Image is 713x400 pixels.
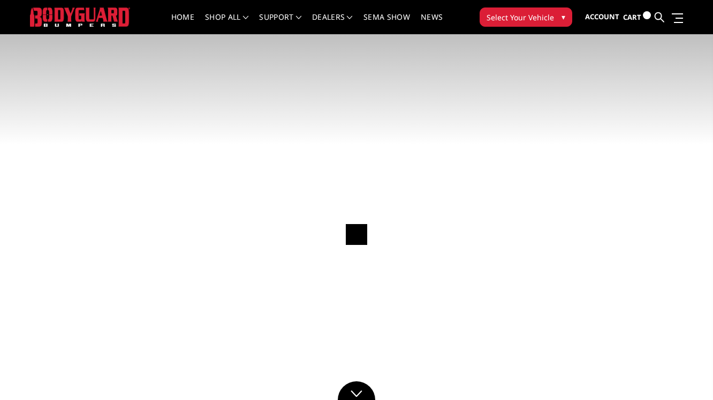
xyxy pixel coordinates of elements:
span: ▾ [562,11,565,22]
a: News [421,13,443,34]
a: Dealers [312,13,353,34]
span: Account [585,12,619,21]
button: Select Your Vehicle [480,7,572,27]
img: BODYGUARD BUMPERS [30,7,130,27]
span: Cart [623,12,641,22]
a: Cart [623,3,651,32]
a: Account [585,3,619,32]
a: SEMA Show [363,13,410,34]
a: shop all [205,13,248,34]
a: Home [171,13,194,34]
span: Select Your Vehicle [487,12,554,23]
a: Click to Down [338,381,375,400]
a: Support [259,13,301,34]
